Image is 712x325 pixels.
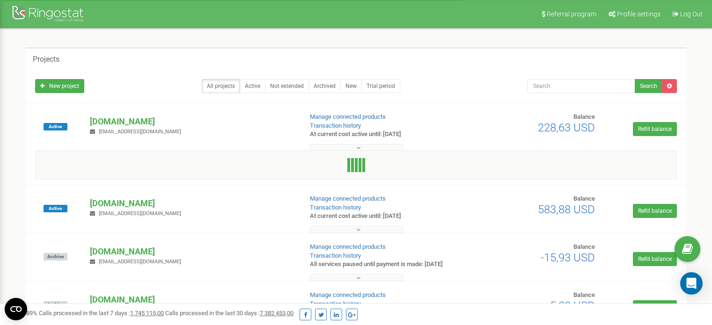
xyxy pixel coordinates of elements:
[260,310,294,317] u: 7 382 453,00
[39,310,164,317] span: Calls processed in the last 7 days :
[165,310,294,317] span: Calls processed in the last 30 days :
[340,79,362,93] a: New
[541,251,595,264] span: -15,93 USD
[5,298,27,320] button: Open CMP widget
[680,10,703,18] span: Log Out
[265,79,309,93] a: Not extended
[361,79,400,93] a: Trial period
[44,253,67,260] span: Archive
[44,205,67,212] span: Active
[308,79,341,93] a: Archived
[538,203,595,216] span: 583,88 USD
[547,10,596,18] span: Referral program
[633,122,677,136] a: Refill balance
[635,79,662,93] button: Search
[310,260,460,269] p: All services paused until payment is made: [DATE]
[310,195,386,202] a: Manage connected products
[633,300,677,314] a: Refill balance
[310,212,460,221] p: At current cost active until: [DATE]
[44,301,67,309] span: Archive
[573,243,595,250] span: Balance
[573,291,595,298] span: Balance
[550,299,595,312] span: 5,00 USD
[44,123,67,130] span: Active
[240,79,265,93] a: Active
[310,113,386,120] a: Manage connected products
[310,291,386,298] a: Manage connected products
[310,300,361,307] a: Transaction history
[633,204,677,218] a: Refill balance
[202,79,240,93] a: All projects
[310,122,361,129] a: Transaction history
[527,79,635,93] input: Search
[90,116,294,128] p: [DOMAIN_NAME]
[573,195,595,202] span: Balance
[130,310,164,317] u: 1 745 115,00
[633,252,677,266] a: Refill balance
[310,204,361,211] a: Transaction history
[99,129,181,135] span: [EMAIL_ADDRESS][DOMAIN_NAME]
[310,243,386,250] a: Manage connected products
[90,294,294,306] p: [DOMAIN_NAME]
[99,210,181,217] span: [EMAIL_ADDRESS][DOMAIN_NAME]
[680,272,703,295] div: Open Intercom Messenger
[33,55,59,64] h5: Projects
[35,79,84,93] a: New project
[538,121,595,134] span: 228,63 USD
[617,10,661,18] span: Profile settings
[90,197,294,209] p: [DOMAIN_NAME]
[99,259,181,265] span: [EMAIL_ADDRESS][DOMAIN_NAME]
[573,113,595,120] span: Balance
[310,252,361,259] a: Transaction history
[90,246,294,258] p: [DOMAIN_NAME]
[310,130,460,139] p: At current cost active until: [DATE]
